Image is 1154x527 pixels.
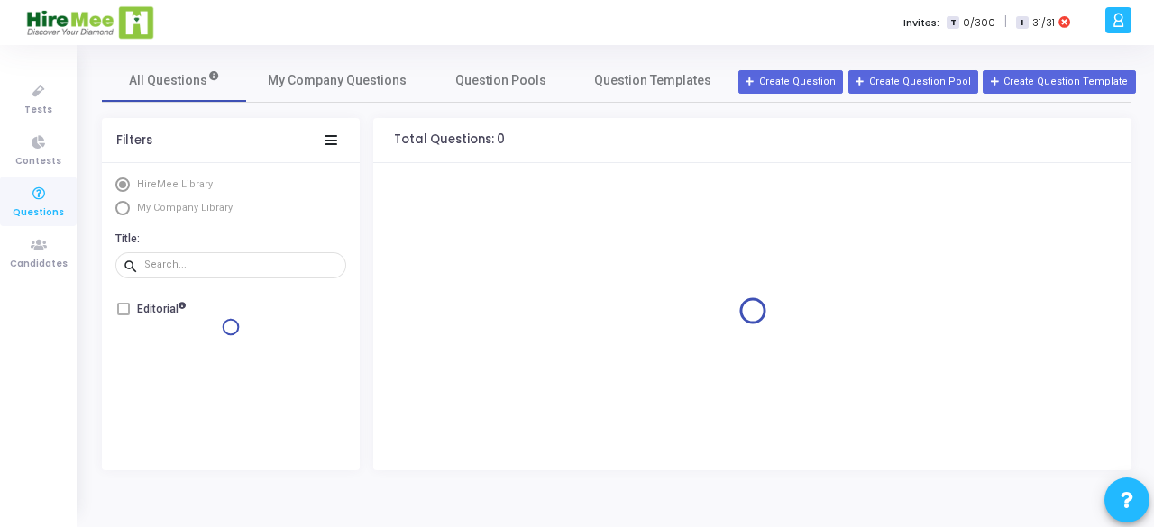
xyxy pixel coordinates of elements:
h4: Total Questions: 0 [394,132,505,147]
label: Invites: [903,15,939,31]
div: Filters [116,133,152,148]
span: 0/300 [963,15,995,31]
span: HireMee Library [137,178,213,190]
input: Search... [144,259,339,270]
span: My Company Questions [268,71,407,90]
span: T [947,16,958,30]
span: 31/31 [1032,15,1055,31]
span: Candidates [10,257,68,272]
span: Tests [24,103,52,118]
button: Create Question [738,70,843,94]
button: Create Question Template [983,70,1135,94]
mat-radio-group: Select Library [115,177,346,220]
h6: Editorial [137,303,186,316]
span: My Company Library [137,202,233,214]
h6: Title: [115,232,342,246]
span: I [1016,16,1028,30]
img: logo [25,5,156,41]
mat-icon: search [123,258,144,274]
span: Question Pools [455,71,546,90]
span: Questions [13,205,64,221]
span: All Questions [129,71,220,90]
span: | [1004,13,1007,32]
button: Create Question Pool [848,70,978,94]
span: Contests [15,154,61,169]
span: Question Templates [594,71,711,90]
